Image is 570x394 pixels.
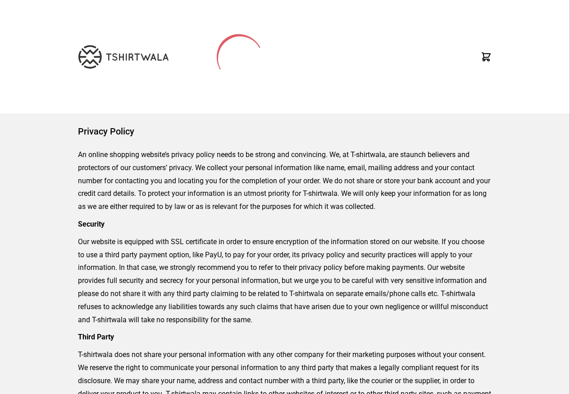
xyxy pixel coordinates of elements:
strong: Third Party [78,333,114,341]
p: An online shopping website’s privacy policy needs to be strong and convincing. We, at T-shirtwala... [78,148,492,213]
img: TW-LOGO-400-104.png [78,45,169,69]
strong: Security [78,220,105,228]
h1: Privacy Policy [78,125,492,138]
p: Our website is equipped with SSL certificate in order to ensure encryption of the information sto... [78,236,492,327]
